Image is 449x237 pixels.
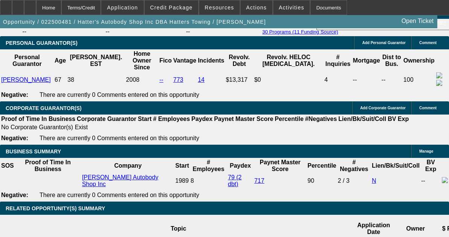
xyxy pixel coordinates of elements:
div: 90 [307,177,336,184]
span: Comment [419,106,437,110]
b: # Employees [193,159,224,172]
td: $0 [254,72,323,88]
b: Paydex [192,116,213,122]
a: 773 [173,76,183,83]
td: 4 [324,72,352,88]
div: 2 / 3 [338,177,370,184]
td: 100 [403,72,435,88]
td: 67 [54,72,66,88]
span: Add Corporate Guarantor [360,106,406,110]
b: #Negatives [305,116,337,122]
b: [PERSON_NAME]. EST [70,54,122,67]
span: BUSINESS SUMMARY [6,148,61,154]
a: Open Ticket [399,15,437,28]
b: Home Owner Since [132,50,151,70]
b: Percentile [275,116,303,122]
span: There are currently 0 Comments entered on this opportunity [40,135,199,141]
b: Company [114,162,142,169]
b: Paynet Master Score [214,116,273,122]
a: N [372,177,376,184]
td: -- [421,174,441,188]
b: Mortgage [353,57,380,64]
b: Incidents [198,57,224,64]
a: 717 [254,177,265,184]
a: 14 [198,76,205,83]
td: No Corporate Guarantor(s) Exist [1,124,412,131]
span: Manage [419,149,433,153]
b: Start [138,116,151,122]
td: 38 [67,72,125,88]
a: -- [159,76,163,83]
b: Revolv. Debt [229,54,250,67]
span: There are currently 0 Comments entered on this opportunity [40,192,199,198]
td: -- [22,28,104,35]
b: Negative: [1,92,28,98]
button: Resources [199,0,240,15]
th: SOS [1,159,14,173]
a: 79 (2 dbt) [228,174,242,187]
img: facebook-icon.png [442,177,448,183]
span: Activities [279,5,304,11]
span: RELATED OPPORTUNITY(S) SUMMARY [6,205,105,211]
td: -- [381,72,402,88]
button: Credit Package [145,0,198,15]
span: Add Personal Guarantor [362,41,406,45]
b: Paydex [230,162,251,169]
td: 1989 [175,174,189,188]
button: 30 Programs (11 Funding Source) [260,29,341,35]
b: # Inquiries [325,54,350,67]
b: # Employees [153,116,190,122]
b: Dist to Bus. [382,54,401,67]
td: -- [353,72,381,88]
img: facebook-icon.png [436,72,442,78]
span: 2008 [126,76,140,83]
img: linkedin-icon.png [436,80,442,86]
span: Application [107,5,138,11]
b: Negative: [1,135,28,141]
b: Vantage [173,57,196,64]
b: Fico [159,57,172,64]
button: Activities [273,0,310,15]
b: BV Exp [388,116,409,122]
b: # Negatives [340,159,368,172]
span: There are currently 0 Comments entered on this opportunity [40,92,199,98]
span: Actions [246,5,267,11]
b: Age [55,57,66,64]
th: Proof of Time In Business [15,159,81,173]
b: Lien/Bk/Suit/Coll [372,162,420,169]
b: Negative: [1,192,28,198]
b: Ownership [403,57,435,64]
span: 8 [190,177,194,184]
span: Credit Package [150,5,193,11]
a: [PERSON_NAME] [1,76,51,83]
button: Application [101,0,143,15]
b: Lien/Bk/Suit/Coll [338,116,386,122]
b: Corporate Guarantor [77,116,136,122]
span: PERSONAL GUARANTOR(S) [6,40,78,46]
b: Start [175,162,189,169]
span: CORPORATE GUARANTOR(S) [6,105,82,111]
span: Comment [419,41,437,45]
b: BV Exp [425,159,436,172]
button: Actions [240,0,272,15]
td: -- [186,28,259,35]
a: [PERSON_NAME] Autobody Shop Inc [82,174,158,187]
th: Proof of Time In Business [1,115,76,123]
td: $13,317 [225,72,253,88]
b: Paynet Master Score [260,159,301,172]
b: Percentile [307,162,336,169]
span: Resources [205,5,234,11]
span: Opportunity / 022500481 / Hatter's Autobody Shop Inc DBA Hatters Towing / [PERSON_NAME] [3,19,266,25]
b: Personal Guarantor [12,54,41,67]
b: Revolv. HELOC [MEDICAL_DATA]. [262,54,315,67]
td: -- [105,28,185,35]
